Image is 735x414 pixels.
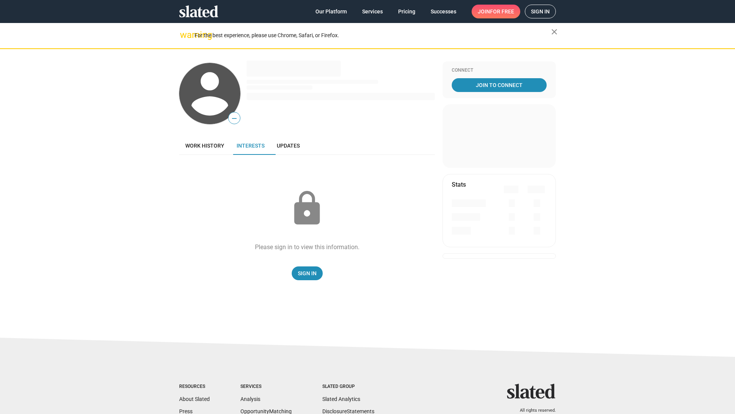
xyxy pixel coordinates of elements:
[452,78,547,92] a: Join To Connect
[472,5,520,18] a: Joinfor free
[229,113,240,123] span: —
[322,396,360,402] a: Slated Analytics
[288,189,326,228] mat-icon: lock
[490,5,514,18] span: for free
[362,5,383,18] span: Services
[452,181,466,189] mat-card-title: Stats
[453,78,545,92] span: Join To Connect
[322,384,374,390] div: Slated Group
[194,30,551,41] div: For the best experience, please use Chrome, Safari, or Firefox.
[277,143,300,149] span: Updates
[179,384,210,390] div: Resources
[531,5,550,18] span: Sign in
[478,5,514,18] span: Join
[550,27,559,36] mat-icon: close
[240,384,292,390] div: Services
[398,5,415,18] span: Pricing
[292,266,323,280] a: Sign In
[525,5,556,18] a: Sign in
[230,136,271,155] a: Interests
[452,67,547,74] div: Connect
[255,243,359,251] div: Please sign in to view this information.
[240,396,260,402] a: Analysis
[179,136,230,155] a: Work history
[271,136,306,155] a: Updates
[425,5,462,18] a: Successes
[179,396,210,402] a: About Slated
[237,143,265,149] span: Interests
[180,30,189,39] mat-icon: warning
[392,5,421,18] a: Pricing
[309,5,353,18] a: Our Platform
[298,266,317,280] span: Sign In
[315,5,347,18] span: Our Platform
[356,5,389,18] a: Services
[431,5,456,18] span: Successes
[185,143,224,149] span: Work history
